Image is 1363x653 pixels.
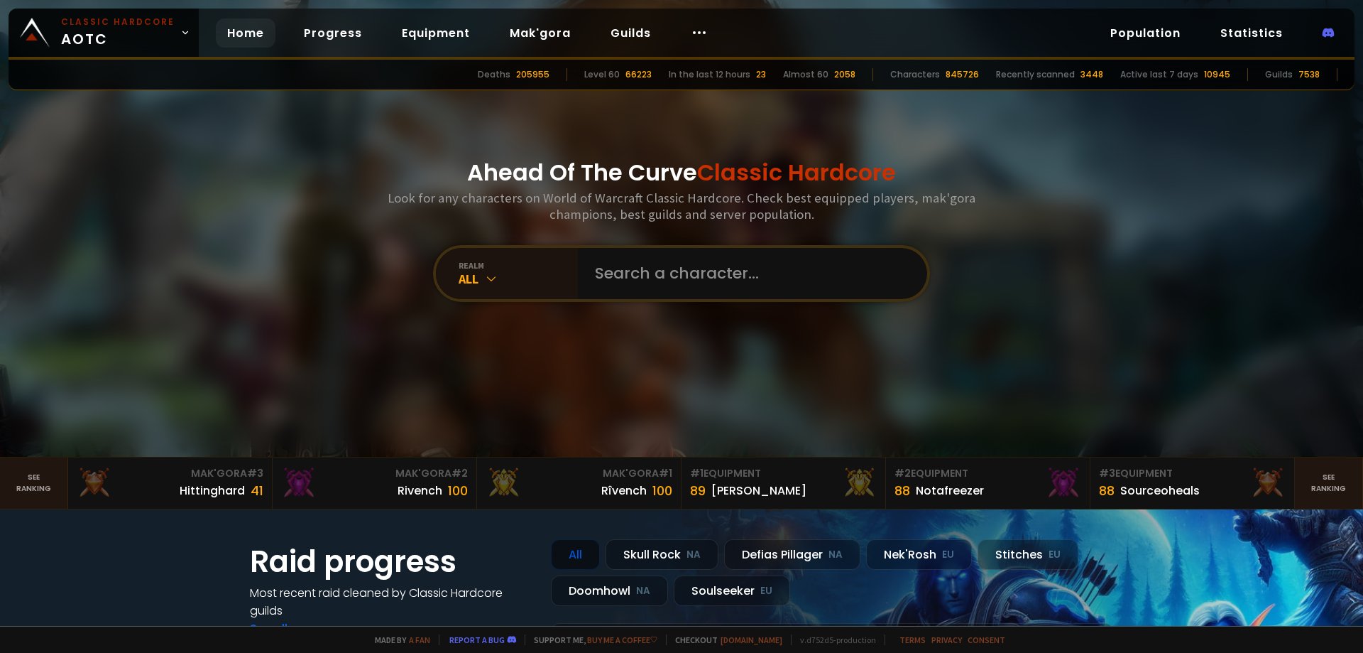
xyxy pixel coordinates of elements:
h4: Most recent raid cleaned by Classic Hardcore guilds [250,584,534,620]
a: Home [216,18,275,48]
small: NA [686,548,701,562]
span: Checkout [666,635,782,645]
a: a fan [409,635,430,645]
a: Mak'Gora#2Rivench100 [273,458,477,509]
span: # 3 [1099,466,1115,480]
span: Made by [366,635,430,645]
a: Guilds [599,18,662,48]
a: See all progress [250,620,342,637]
div: Almost 60 [783,68,828,81]
div: 2058 [834,68,855,81]
h1: Ahead Of The Curve [467,156,896,190]
div: All [459,271,578,287]
a: Terms [899,635,926,645]
a: Consent [968,635,1005,645]
div: Rîvench [601,482,647,500]
a: Seeranking [1295,458,1363,509]
div: Level 60 [584,68,620,81]
div: Mak'Gora [486,466,672,481]
div: 845726 [946,68,979,81]
div: In the last 12 hours [669,68,750,81]
div: Soulseeker [674,576,790,606]
div: 89 [690,481,706,500]
div: Rivench [398,482,442,500]
a: Mak'Gora#3Hittinghard41 [68,458,273,509]
small: Classic Hardcore [61,16,175,28]
span: v. d752d5 - production [791,635,876,645]
a: Progress [292,18,373,48]
small: NA [636,584,650,598]
span: Support me, [525,635,657,645]
div: Characters [890,68,940,81]
a: [DOMAIN_NAME] [721,635,782,645]
div: Stitches [978,539,1078,570]
div: Active last 7 days [1120,68,1198,81]
a: #2Equipment88Notafreezer [886,458,1090,509]
span: AOTC [61,16,175,50]
div: Sourceoheals [1120,482,1200,500]
small: EU [942,548,954,562]
span: # 1 [690,466,704,480]
small: NA [828,548,843,562]
input: Search a character... [586,248,910,299]
div: Equipment [690,466,877,481]
div: 88 [1099,481,1115,500]
div: Equipment [1099,466,1286,481]
div: Doomhowl [551,576,668,606]
div: 7538 [1298,68,1320,81]
a: Population [1099,18,1192,48]
div: Deaths [478,68,510,81]
div: 88 [894,481,910,500]
div: Skull Rock [606,539,718,570]
div: realm [459,260,578,271]
div: Nek'Rosh [866,539,972,570]
div: 100 [448,481,468,500]
a: #3Equipment88Sourceoheals [1090,458,1295,509]
a: Mak'gora [498,18,582,48]
span: Classic Hardcore [697,156,896,188]
span: # 2 [894,466,911,480]
div: 41 [251,481,263,500]
div: Equipment [894,466,1081,481]
div: 10945 [1204,68,1230,81]
div: Hittinghard [180,482,245,500]
a: Equipment [390,18,481,48]
div: Recently scanned [996,68,1075,81]
span: # 2 [451,466,468,480]
a: Classic HardcoreAOTC [9,9,199,57]
div: Notafreezer [916,482,984,500]
div: [PERSON_NAME] [711,482,806,500]
a: Privacy [931,635,962,645]
div: All [551,539,600,570]
a: Mak'Gora#1Rîvench100 [477,458,681,509]
a: #1Equipment89[PERSON_NAME] [681,458,886,509]
div: 66223 [625,68,652,81]
div: 23 [756,68,766,81]
div: Guilds [1265,68,1293,81]
a: Statistics [1209,18,1294,48]
div: 3448 [1080,68,1103,81]
small: EU [760,584,772,598]
div: 100 [652,481,672,500]
a: Report a bug [449,635,505,645]
span: # 1 [659,466,672,480]
h3: Look for any characters on World of Warcraft Classic Hardcore. Check best equipped players, mak'g... [382,190,981,222]
div: Mak'Gora [281,466,468,481]
div: Defias Pillager [724,539,860,570]
div: 205955 [516,68,549,81]
h1: Raid progress [250,539,534,584]
a: Buy me a coffee [587,635,657,645]
div: Mak'Gora [77,466,263,481]
small: EU [1049,548,1061,562]
span: # 3 [247,466,263,480]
